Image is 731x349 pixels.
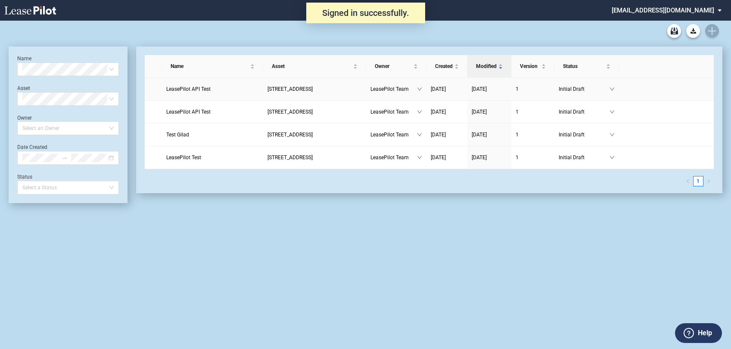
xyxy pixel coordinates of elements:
[370,85,417,93] span: LeasePilot Team
[370,108,417,116] span: LeasePilot Team
[667,24,681,38] a: Archive
[467,55,511,78] th: Modified
[476,62,497,71] span: Modified
[694,176,703,186] a: 1
[703,176,714,186] li: Next Page
[686,179,690,183] span: left
[559,108,610,116] span: Initial Draft
[370,153,417,162] span: LeasePilot Team
[516,85,550,93] a: 1
[698,327,712,339] label: Help
[166,86,211,92] span: LeasePilot API Test
[554,55,619,78] th: Status
[375,62,412,71] span: Owner
[417,132,422,137] span: down
[268,86,313,92] span: 109 State Street
[516,130,550,139] a: 1
[62,155,68,161] span: swap-right
[17,56,31,62] label: Name
[431,153,463,162] a: [DATE]
[268,130,362,139] a: [STREET_ADDRESS]
[166,130,259,139] a: Test Gilad
[431,130,463,139] a: [DATE]
[171,62,249,71] span: Name
[516,153,550,162] a: 1
[263,55,366,78] th: Asset
[472,130,507,139] a: [DATE]
[703,176,714,186] button: right
[166,109,211,115] span: LeasePilot API Test
[17,144,47,150] label: Date Created
[472,132,487,138] span: [DATE]
[516,154,519,161] span: 1
[268,154,313,161] span: 109 State Street
[370,130,417,139] span: LeasePilot Team
[610,132,615,137] span: down
[431,132,446,138] span: [DATE]
[472,154,487,161] span: [DATE]
[417,86,422,92] span: down
[306,3,425,23] div: Signed in successfully.
[166,153,259,162] a: LeasePilot Test
[17,85,30,91] label: Asset
[431,86,446,92] span: [DATE]
[166,108,259,116] a: LeasePilot API Test
[610,155,615,160] span: down
[472,109,487,115] span: [DATE]
[268,108,362,116] a: [STREET_ADDRESS]
[610,86,615,92] span: down
[166,85,259,93] a: LeasePilot API Test
[706,179,711,183] span: right
[366,55,426,78] th: Owner
[472,85,507,93] a: [DATE]
[516,132,519,138] span: 1
[686,24,700,38] a: Download Blank Form
[62,155,68,161] span: to
[431,109,446,115] span: [DATE]
[417,109,422,114] span: down
[268,109,313,115] span: 109 State Street
[431,108,463,116] a: [DATE]
[563,62,604,71] span: Status
[162,55,263,78] th: Name
[675,323,722,343] button: Help
[431,85,463,93] a: [DATE]
[272,62,352,71] span: Asset
[417,155,422,160] span: down
[472,86,487,92] span: [DATE]
[431,154,446,161] span: [DATE]
[559,153,610,162] span: Initial Draft
[472,153,507,162] a: [DATE]
[472,108,507,116] a: [DATE]
[683,176,693,186] li: Previous Page
[268,132,313,138] span: 109 State Street
[559,85,610,93] span: Initial Draft
[268,153,362,162] a: [STREET_ADDRESS]
[17,115,32,121] label: Owner
[520,62,540,71] span: Version
[683,176,693,186] button: left
[17,174,32,180] label: Status
[516,86,519,92] span: 1
[516,108,550,116] a: 1
[559,130,610,139] span: Initial Draft
[511,55,554,78] th: Version
[610,109,615,114] span: down
[516,109,519,115] span: 1
[435,62,453,71] span: Created
[166,132,189,138] span: Test Gilad
[268,85,362,93] a: [STREET_ADDRESS]
[426,55,467,78] th: Created
[166,154,201,161] span: LeasePilot Test
[693,176,703,186] li: 1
